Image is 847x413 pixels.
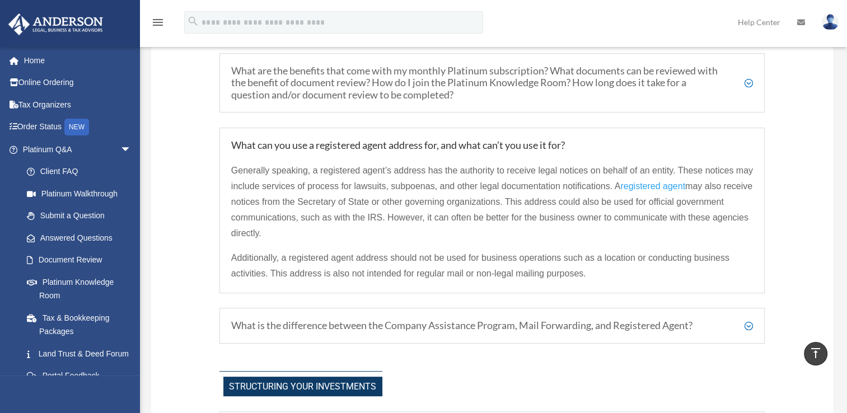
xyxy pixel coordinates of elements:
[8,49,148,72] a: Home
[809,346,822,360] i: vertical_align_top
[231,253,729,278] span: Additionally, a registered agent address should not be used for business operations such as a loc...
[223,377,382,396] span: Structuring Your investments
[620,181,685,191] span: registered agent
[5,13,106,35] img: Anderson Advisors Platinum Portal
[16,342,148,365] a: Land Trust & Deed Forum
[620,181,685,196] a: registered agent
[8,116,148,139] a: Order StatusNEW
[16,205,148,227] a: Submit a Question
[231,320,753,332] h5: What is the difference between the Company Assistance Program, Mail Forwarding, and Registered Ag...
[231,166,753,191] span: Generally speaking, a registered agent’s address has the authority to receive legal notices on be...
[187,15,199,27] i: search
[8,138,148,161] a: Platinum Q&Aarrow_drop_down
[16,182,148,205] a: Platinum Walkthrough
[64,119,89,135] div: NEW
[16,227,148,249] a: Answered Questions
[151,20,165,29] a: menu
[151,16,165,29] i: menu
[822,14,839,30] img: User Pic
[8,72,148,94] a: Online Ordering
[231,181,752,238] span: may also receive notices from the Secretary of State or other governing organizations. This addre...
[16,307,148,342] a: Tax & Bookkeeping Packages
[804,342,827,365] a: vertical_align_top
[16,365,148,387] a: Portal Feedback
[231,139,753,152] h5: What can you use a registered agent address for, and what can’t you use it for?
[231,65,753,101] h5: What are the benefits that come with my monthly Platinum subscription? What documents can be revi...
[16,271,148,307] a: Platinum Knowledge Room
[16,249,148,271] a: Document Review
[16,161,143,183] a: Client FAQ
[8,93,148,116] a: Tax Organizers
[120,138,143,161] span: arrow_drop_down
